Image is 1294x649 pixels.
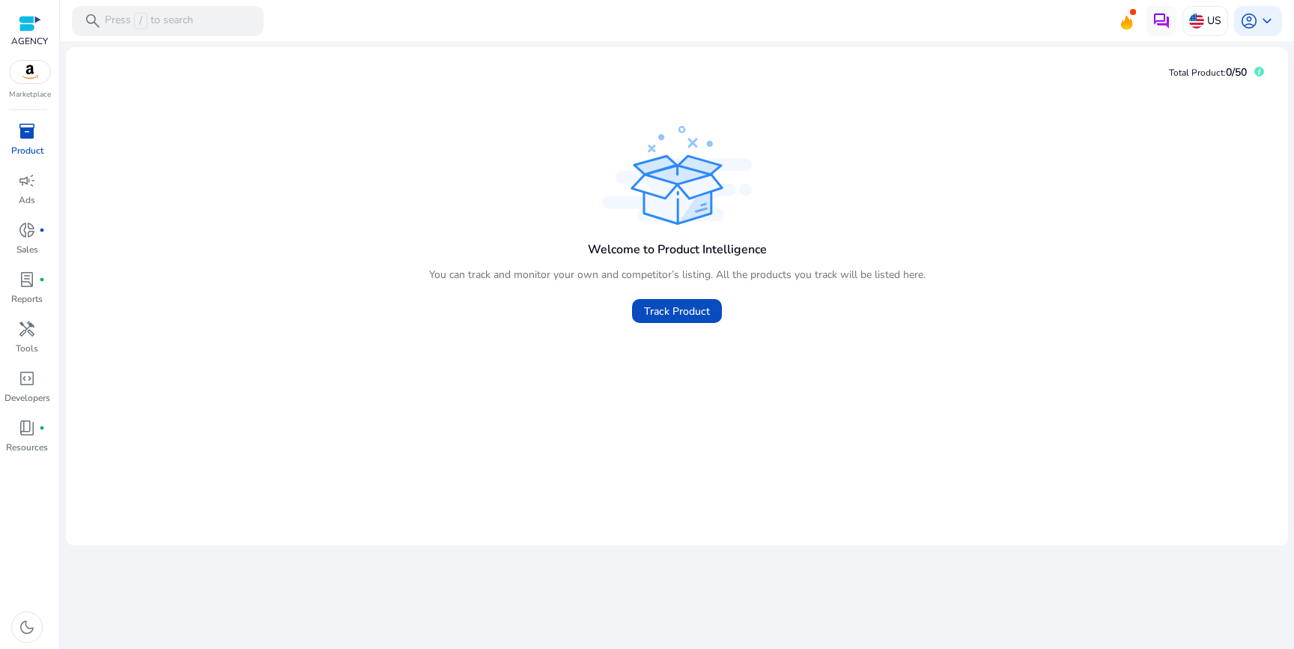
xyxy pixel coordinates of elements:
[18,369,36,387] span: code_blocks
[11,34,48,48] p: AGENCY
[39,227,45,233] span: fiber_manual_record
[18,221,36,239] span: donut_small
[105,13,193,29] p: Press to search
[602,126,752,225] img: track_product.svg
[1226,65,1247,79] span: 0/50
[18,172,36,190] span: campaign
[11,144,43,157] p: Product
[1258,12,1276,30] span: keyboard_arrow_down
[9,89,51,100] p: Marketplace
[429,267,926,283] p: You can track and monitor your own and competitor’s listing. All the products you track will be l...
[18,618,36,636] span: dark_mode
[4,391,50,405] p: Developers
[1169,67,1226,79] span: Total Product:
[588,243,767,257] h4: Welcome to Product Intelligence
[1189,13,1204,28] img: us.svg
[19,193,35,207] p: Ads
[18,271,36,289] span: lab_profile
[84,12,102,30] span: search
[18,122,36,140] span: inventory_2
[644,304,710,319] span: Track Product
[16,342,38,355] p: Tools
[1207,7,1221,34] p: US
[1240,12,1258,30] span: account_circle
[16,243,38,256] p: Sales
[10,61,50,83] img: amazon.svg
[6,441,48,454] p: Resources
[39,425,45,431] span: fiber_manual_record
[134,13,148,29] span: /
[39,277,45,283] span: fiber_manual_record
[18,320,36,338] span: handyman
[11,292,43,306] p: Reports
[18,419,36,437] span: book_4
